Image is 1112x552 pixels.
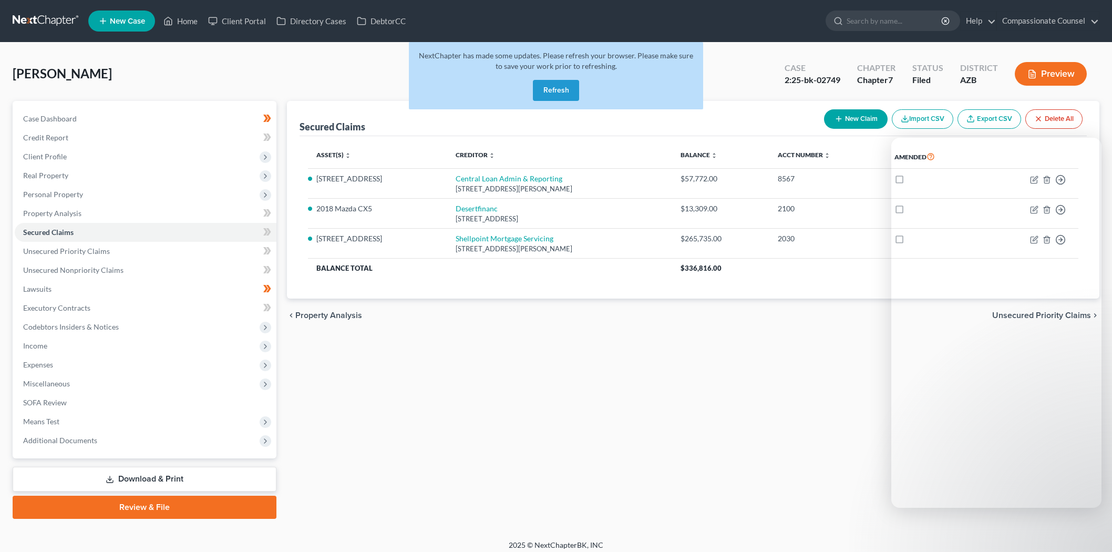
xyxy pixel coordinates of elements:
div: [STREET_ADDRESS][PERSON_NAME] [456,244,664,254]
a: Case Dashboard [15,109,276,128]
span: Executory Contracts [23,303,90,312]
button: Refresh [533,80,579,101]
input: Search by name... [847,11,943,30]
li: 2018 Mazda CX5 [316,203,439,214]
div: [STREET_ADDRESS][PERSON_NAME] [456,184,664,194]
div: $265,735.00 [681,233,761,244]
span: Unsecured Priority Claims [23,247,110,255]
div: Chapter [857,62,895,74]
a: Download & Print [13,467,276,492]
div: Case [785,62,840,74]
div: Filed [912,74,943,86]
span: Unsecured Nonpriority Claims [23,265,123,274]
span: New Case [110,17,145,25]
a: Shellpoint Mortgage Servicing [456,234,553,243]
div: 8567 [778,173,878,184]
a: Central Loan Admin & Reporting [456,174,562,183]
a: Export CSV [957,109,1021,129]
a: Unsecured Nonpriority Claims [15,261,276,280]
a: SOFA Review [15,393,276,412]
span: [PERSON_NAME] [13,66,112,81]
button: New Claim [824,109,888,129]
th: Amended [886,145,983,169]
li: [STREET_ADDRESS] [316,173,439,184]
a: Property Analysis [15,204,276,223]
a: Desertfinanc [456,204,498,213]
i: unfold_more [489,152,495,159]
span: SOFA Review [23,398,67,407]
span: Lawsuits [23,284,52,293]
span: Codebtors Insiders & Notices [23,322,119,331]
th: Balance Total [308,259,672,278]
i: unfold_more [711,152,717,159]
span: Property Analysis [295,311,362,320]
a: Balance unfold_more [681,151,717,159]
div: 2100 [778,203,878,214]
span: Client Profile [23,152,67,161]
i: chevron_left [287,311,295,320]
span: Case Dashboard [23,114,77,123]
span: $336,816.00 [681,264,722,272]
span: Expenses [23,360,53,369]
a: Acct Number unfold_more [778,151,830,159]
div: Chapter [857,74,895,86]
button: Import CSV [892,109,953,129]
button: chevron_left Property Analysis [287,311,362,320]
iframe: Intercom live chat [1076,516,1101,541]
a: DebtorCC [352,12,411,30]
span: Secured Claims [23,228,74,237]
div: $57,772.00 [681,173,761,184]
button: Preview [1015,62,1087,86]
span: Credit Report [23,133,68,142]
span: Real Property [23,171,68,180]
li: [STREET_ADDRESS] [316,233,439,244]
a: Home [158,12,203,30]
a: Directory Cases [271,12,352,30]
a: Secured Claims [15,223,276,242]
div: District [960,62,998,74]
a: Unsecured Priority Claims [15,242,276,261]
div: 2:25-bk-02749 [785,74,840,86]
span: 7 [888,75,893,85]
div: AZB [960,74,998,86]
a: Credit Report [15,128,276,147]
a: Help [961,12,996,30]
i: unfold_more [345,152,351,159]
a: Executory Contracts [15,299,276,318]
a: Compassionate Counsel [997,12,1099,30]
span: Income [23,341,47,350]
span: Means Test [23,417,59,426]
i: unfold_more [824,152,830,159]
div: Secured Claims [300,120,365,133]
span: Additional Documents [23,436,97,445]
span: NextChapter has made some updates. Please refresh your browser. Please make sure to save your wor... [419,51,693,70]
div: $13,309.00 [681,203,761,214]
div: Status [912,62,943,74]
iframe: Intercom live chat [891,138,1101,508]
a: Lawsuits [15,280,276,299]
a: Review & File [13,496,276,519]
a: Client Portal [203,12,271,30]
a: Creditor unfold_more [456,151,495,159]
span: Miscellaneous [23,379,70,388]
a: Asset(s) unfold_more [316,151,351,159]
span: Personal Property [23,190,83,199]
div: [STREET_ADDRESS] [456,214,664,224]
button: Delete All [1025,109,1083,129]
span: Property Analysis [23,209,81,218]
div: 2030 [778,233,878,244]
